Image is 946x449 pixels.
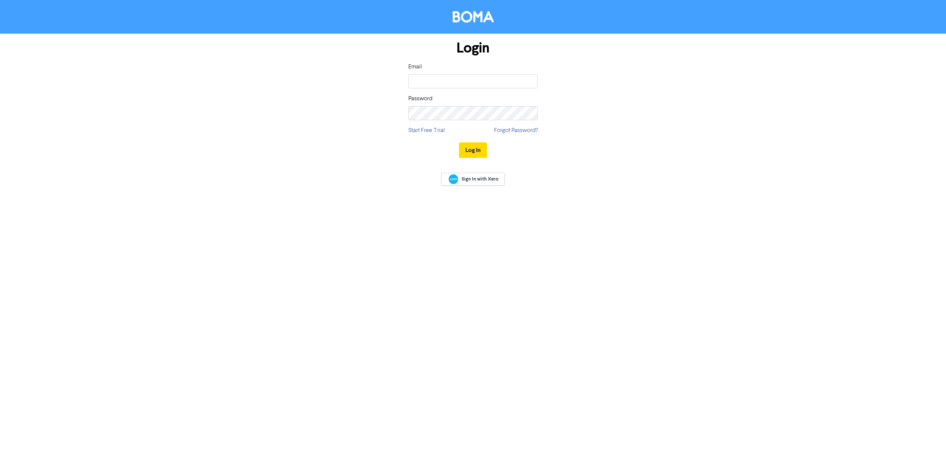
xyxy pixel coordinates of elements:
a: Sign In with Xero [441,173,505,186]
label: Email [408,63,422,71]
a: Start Free Trial [408,126,445,135]
button: Log In [459,142,487,158]
img: Xero logo [449,174,458,184]
a: Forgot Password? [494,126,538,135]
keeper-lock: Open Keeper Popup [524,77,533,86]
span: Sign In with Xero [462,176,498,182]
h1: Login [408,40,538,57]
label: Password [408,94,432,103]
keeper-lock: Open Keeper Popup [524,109,533,118]
img: BOMA Logo [453,11,494,23]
